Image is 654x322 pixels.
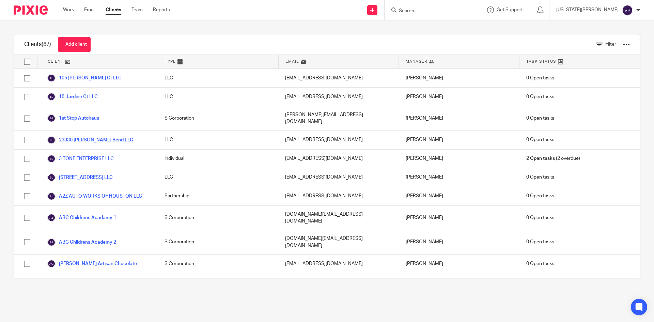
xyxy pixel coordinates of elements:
a: Team [131,6,143,13]
span: 0 Open tasks [526,115,554,122]
img: svg%3E [47,173,56,182]
a: ABC Childrens Academy 2 [47,238,116,246]
img: svg%3E [47,114,56,122]
div: [PERSON_NAME] [399,206,519,230]
div: [EMAIL_ADDRESS][DOMAIN_NAME] [278,150,399,168]
div: [PERSON_NAME][EMAIL_ADDRESS][DOMAIN_NAME] [278,106,399,131]
a: [PERSON_NAME] Artisan Chocolate [47,260,137,268]
div: [EMAIL_ADDRESS][DOMAIN_NAME] [278,187,399,205]
div: Individual [158,150,278,168]
input: Search [398,8,460,14]
span: 0 Open tasks [526,214,554,221]
div: [PERSON_NAME] [399,150,519,168]
span: 0 Open tasks [526,239,554,245]
div: LLC [158,88,278,106]
div: [PERSON_NAME] [399,187,519,205]
span: 0 Open tasks [526,174,554,181]
div: [PERSON_NAME] [399,69,519,87]
span: 0 Open tasks [526,260,554,267]
div: [DOMAIN_NAME][EMAIL_ADDRESS][DOMAIN_NAME] [278,206,399,230]
img: svg%3E [622,5,633,16]
div: S Corporation [158,255,278,273]
a: 18 Jardine Ct LLC [47,93,98,101]
div: [PERSON_NAME] [PERSON_NAME] [399,273,519,292]
img: svg%3E [47,136,56,144]
div: S Corporation [158,106,278,131]
a: 1st Stop Autohaus [47,114,99,122]
div: [PERSON_NAME] [399,131,519,149]
input: Select all [21,55,34,68]
a: 105 [PERSON_NAME] Ct LLC [47,74,122,82]
div: [EMAIL_ADDRESS][DOMAIN_NAME] [278,88,399,106]
img: svg%3E [47,260,56,268]
span: Client [48,59,63,64]
a: Clients [106,6,121,13]
a: + Add client [58,37,91,52]
div: S Corporation [158,206,278,230]
span: Task Status [526,59,556,64]
div: [EMAIL_ADDRESS][DOMAIN_NAME] [278,131,399,149]
div: [PERSON_NAME] [399,168,519,187]
span: 0 Open tasks [526,136,554,143]
a: Reports [153,6,170,13]
span: (67) [42,42,51,47]
div: LLC [158,69,278,87]
div: [PERSON_NAME] [399,255,519,273]
a: 23330 [PERSON_NAME] Bend LLC [47,136,133,144]
img: svg%3E [47,93,56,101]
span: Type [165,59,176,64]
span: 2 Open tasks [526,155,555,162]
div: LLC [158,168,278,187]
div: [PERSON_NAME] [399,106,519,131]
div: Partnership [158,187,278,205]
img: Pixie [14,5,48,15]
span: Filter [605,42,616,47]
span: Get Support [497,7,523,12]
img: svg%3E [47,192,56,200]
span: Email [285,59,299,64]
p: [US_STATE][PERSON_NAME] [556,6,619,13]
a: Email [84,6,95,13]
div: S Corporation [158,230,278,254]
a: A2Z AUTO WORKS OF HOUSTON LLC [47,192,142,200]
h1: Clients [24,41,51,48]
span: (2 overdue) [526,155,580,162]
img: svg%3E [47,238,56,246]
div: [PERSON_NAME] [399,230,519,254]
span: Manager [406,59,427,64]
img: svg%3E [47,155,56,163]
span: 0 Open tasks [526,93,554,100]
div: [EMAIL_ADDRESS][DOMAIN_NAME] [278,69,399,87]
a: ABC Childrens Acadamy 1 [47,214,116,222]
div: Individual [158,273,278,292]
span: 0 Open tasks [526,75,554,81]
div: [EMAIL_ADDRESS][DOMAIN_NAME] [278,255,399,273]
img: svg%3E [47,214,56,222]
a: [STREET_ADDRESS] LLC [47,173,113,182]
div: [EMAIL_ADDRESS][DOMAIN_NAME] [278,273,399,292]
div: [PERSON_NAME] [399,88,519,106]
a: 3 TONE ENTERPRISE LLC [47,155,114,163]
img: svg%3E [47,74,56,82]
a: Work [63,6,74,13]
span: 0 Open tasks [526,193,554,199]
div: LLC [158,131,278,149]
div: [DOMAIN_NAME][EMAIL_ADDRESS][DOMAIN_NAME] [278,230,399,254]
div: [EMAIL_ADDRESS][DOMAIN_NAME] [278,168,399,187]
